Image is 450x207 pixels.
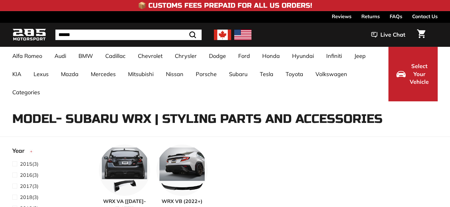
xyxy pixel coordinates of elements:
a: Alfa Romeo [6,47,48,65]
button: Select Your Vehicle [388,47,438,101]
a: Dodge [203,47,232,65]
a: Audi [48,47,72,65]
span: Select Your Vehicle [409,62,430,86]
span: (3) [20,182,38,190]
span: 2016 [20,172,32,178]
a: Chrysler [169,47,203,65]
a: KIA [6,65,27,83]
a: Ford [232,47,256,65]
a: Reviews [332,11,352,22]
a: Nissan [160,65,190,83]
a: Contact Us [412,11,438,22]
a: Returns [361,11,380,22]
a: FAQs [390,11,402,22]
span: Year [12,146,29,155]
h4: 📦 Customs Fees Prepaid for All US Orders! [138,2,312,9]
a: Porsche [190,65,223,83]
a: Mitsubishi [122,65,160,83]
span: (3) [20,171,38,179]
a: Mercedes [85,65,122,83]
a: Honda [256,47,286,65]
a: BMW [72,47,99,65]
a: Jeep [348,47,372,65]
a: Chevrolet [132,47,169,65]
button: Year [12,144,89,160]
a: Cadillac [99,47,132,65]
a: Lexus [27,65,55,83]
a: Volkswagen [309,65,353,83]
span: 2015 [20,161,32,167]
a: Toyota [279,65,309,83]
span: 2017 [20,183,32,189]
button: Live Chat [363,27,413,43]
a: Tesla [254,65,279,83]
a: Hyundai [286,47,320,65]
a: Categories [6,83,46,101]
a: Infiniti [320,47,348,65]
a: Cart [413,24,429,45]
a: Subaru [223,65,254,83]
span: (3) [20,193,38,201]
span: 2018 [20,194,32,200]
input: Search [55,30,202,40]
h1: Model- Subaru WRX | Styling Parts and Accessories [12,112,438,126]
img: Logo_285_Motorsport_areodynamics_components [12,28,46,42]
span: Live Chat [380,31,405,39]
a: Mazda [55,65,85,83]
span: WRX VB (2022+) [156,197,208,205]
span: (3) [20,160,38,168]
